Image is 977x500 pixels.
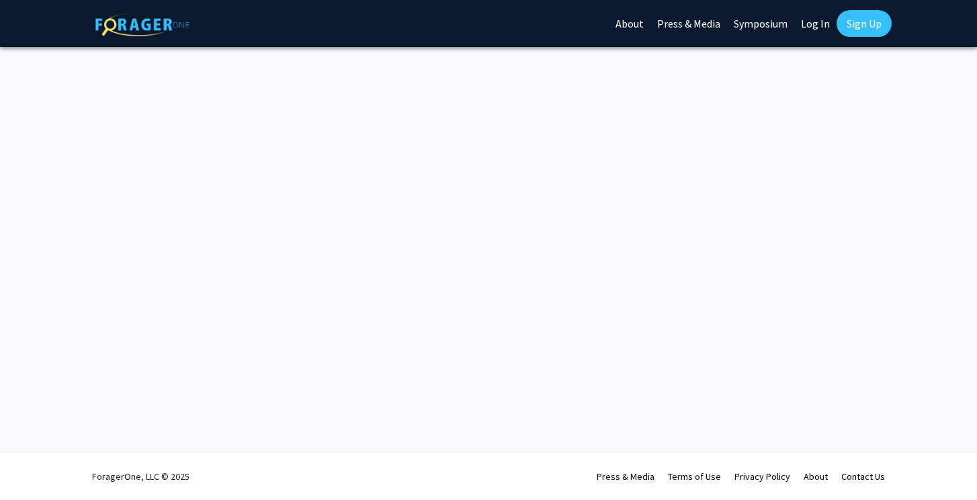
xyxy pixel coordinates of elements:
a: About [804,470,828,483]
a: Press & Media [597,470,654,483]
a: Privacy Policy [734,470,790,483]
a: Terms of Use [668,470,721,483]
a: Contact Us [841,470,885,483]
div: ForagerOne, LLC © 2025 [92,453,189,500]
img: ForagerOne Logo [95,13,189,36]
a: Sign Up [837,10,892,37]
